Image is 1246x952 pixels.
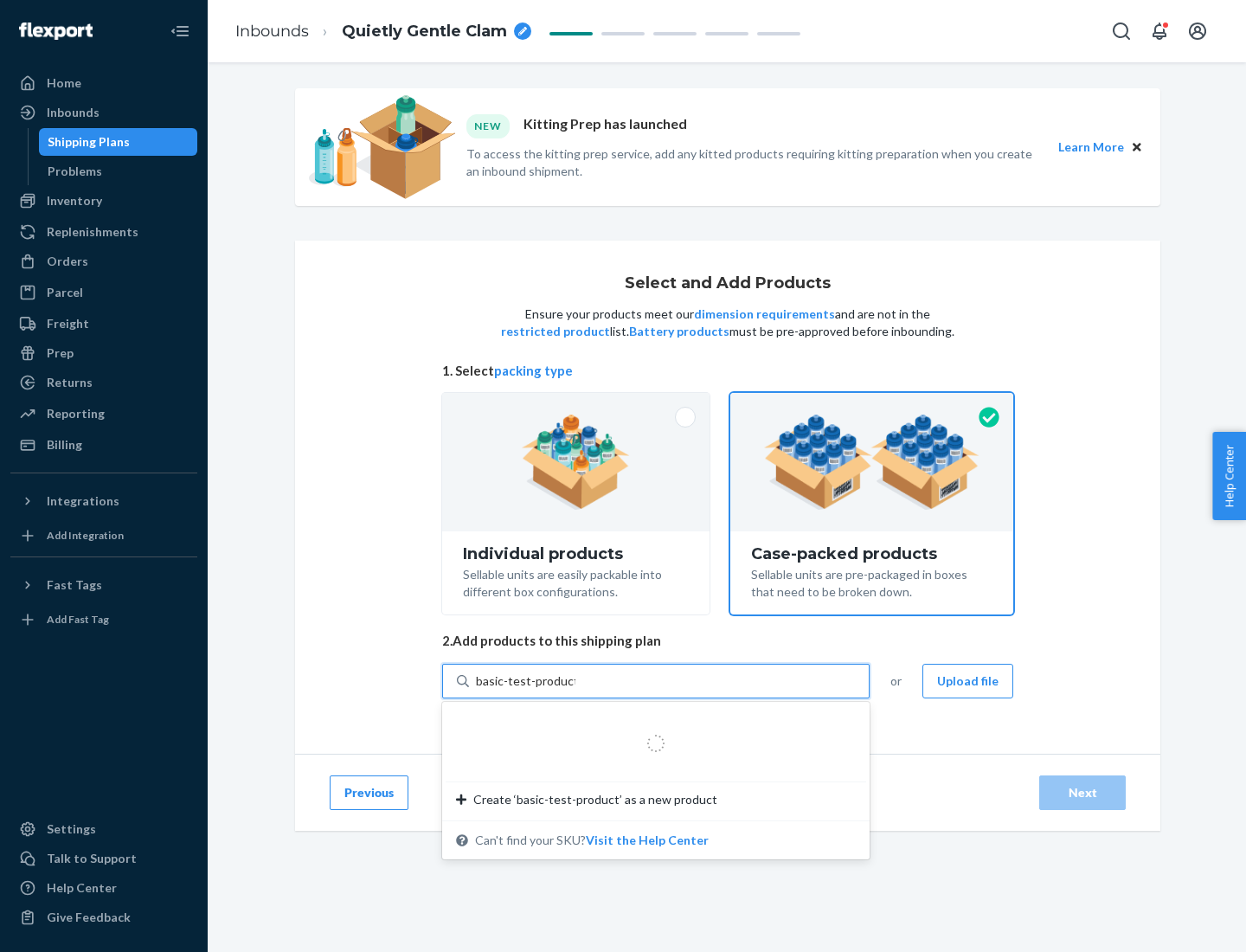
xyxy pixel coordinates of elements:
[10,248,197,275] a: Orders
[47,820,96,838] div: Settings
[47,879,117,897] div: Help Center
[47,315,89,332] div: Freight
[10,874,197,902] a: Help Center
[466,145,1043,180] p: To access the kitting prep service, add any kitted products requiring kitting preparation when yo...
[1127,138,1146,157] button: Close
[47,492,119,510] div: Integrations
[10,310,197,338] a: Freight
[1054,784,1111,801] div: Next
[47,192,102,209] div: Inventory
[47,253,88,270] div: Orders
[494,362,573,380] button: packing type
[10,815,197,843] a: Settings
[499,306,956,340] p: Ensure your products meet our and are not in the list. must be pre-approved before inbounding.
[1104,14,1139,48] button: Open Search Box
[1212,432,1246,520] button: Help Center
[10,99,197,126] a: Inbounds
[463,545,689,563] div: Individual products
[47,612,109,627] div: Add Fast Tag
[10,522,197,550] a: Add Integration
[10,571,197,599] button: Fast Tags
[10,606,197,634] a: Add Fast Tag
[47,74,81,92] div: Home
[10,431,197,459] a: Billing
[922,664,1013,698] button: Upload file
[222,6,545,57] ol: breadcrumbs
[47,436,82,453] div: Billing
[10,339,197,367] a: Prep
[890,672,902,690] span: or
[10,845,197,872] a: Talk to Support
[10,69,197,97] a: Home
[1058,138,1124,157] button: Learn More
[47,850,137,867] div: Talk to Support
[342,21,507,43] span: Quietly Gentle Clam
[47,223,138,241] div: Replenishments
[10,400,197,428] a: Reporting
[10,279,197,306] a: Parcel
[39,128,198,156] a: Shipping Plans
[475,832,709,849] span: Can't find your SKU?
[10,904,197,931] button: Give Feedback
[463,563,689,601] div: Sellable units are easily packable into different box configurations.
[501,323,610,340] button: restricted product
[751,563,992,601] div: Sellable units are pre-packaged in boxes that need to be broken down.
[47,576,102,594] div: Fast Tags
[473,791,717,808] span: Create ‘basic-test-product’ as a new product
[19,23,93,40] img: Flexport logo
[47,104,100,121] div: Inbounds
[586,832,709,849] button: Create ‘basic-test-product’ as a new productCan't find your SKU?
[442,632,1013,650] span: 2. Add products to this shipping plan
[466,114,510,138] div: NEW
[10,487,197,515] button: Integrations
[10,218,197,246] a: Replenishments
[39,158,198,185] a: Problems
[47,374,93,391] div: Returns
[330,775,408,810] button: Previous
[10,369,197,396] a: Returns
[476,672,575,690] input: Create ‘basic-test-product’ as a new productCan't find your SKU?Visit the Help Center
[751,545,992,563] div: Case-packed products
[764,415,979,510] img: case-pack.59cecea509d18c883b923b81aeac6d0b.png
[47,528,124,543] div: Add Integration
[625,275,831,293] h1: Select and Add Products
[694,306,835,323] button: dimension requirements
[522,415,630,510] img: individual-pack.facf35554cb0f1810c75b2bd6df2d64e.png
[47,344,74,362] div: Prep
[47,405,105,422] div: Reporting
[1039,775,1126,810] button: Next
[1180,14,1215,48] button: Open account menu
[48,163,102,180] div: Problems
[48,133,130,151] div: Shipping Plans
[1142,14,1177,48] button: Open notifications
[442,362,1013,380] span: 1. Select
[235,22,309,41] a: Inbounds
[523,114,687,138] p: Kitting Prep has launched
[47,284,83,301] div: Parcel
[47,909,131,926] div: Give Feedback
[163,14,197,48] button: Close Navigation
[629,323,729,340] button: Battery products
[10,187,197,215] a: Inventory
